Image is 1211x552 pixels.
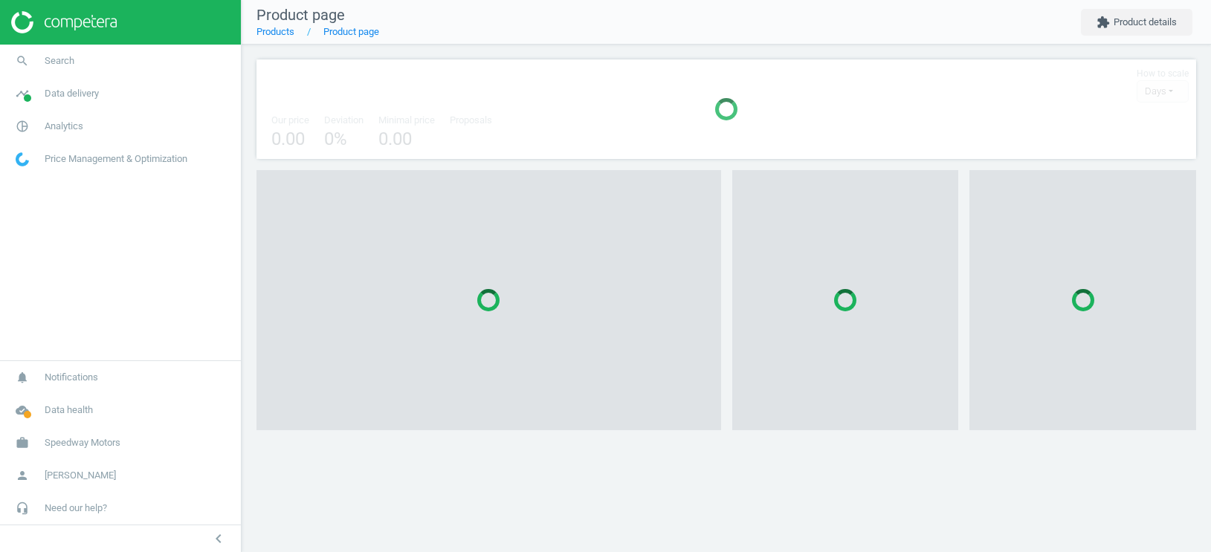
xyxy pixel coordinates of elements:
span: Data delivery [45,87,99,100]
i: notifications [8,363,36,392]
span: Notifications [45,371,98,384]
i: chevron_left [210,530,227,548]
button: chevron_left [200,529,237,548]
img: wGWNvw8QSZomAAAAABJRU5ErkJggg== [16,152,29,166]
img: ajHJNr6hYgQAAAAASUVORK5CYII= [11,11,117,33]
span: Need our help? [45,501,107,515]
span: [PERSON_NAME] [45,469,116,482]
i: search [8,47,36,75]
span: Data health [45,403,93,417]
i: work [8,429,36,457]
i: headset_mic [8,494,36,522]
i: person [8,461,36,490]
i: extension [1097,16,1110,29]
span: Search [45,54,74,68]
a: Products [256,26,294,37]
a: Product page [323,26,379,37]
span: Product page [256,6,345,24]
span: Speedway Motors [45,436,120,449]
i: cloud_done [8,396,36,424]
i: pie_chart_outlined [8,112,36,140]
button: extensionProduct details [1081,9,1192,36]
i: timeline [8,79,36,108]
span: Price Management & Optimization [45,152,187,166]
span: Analytics [45,120,83,133]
